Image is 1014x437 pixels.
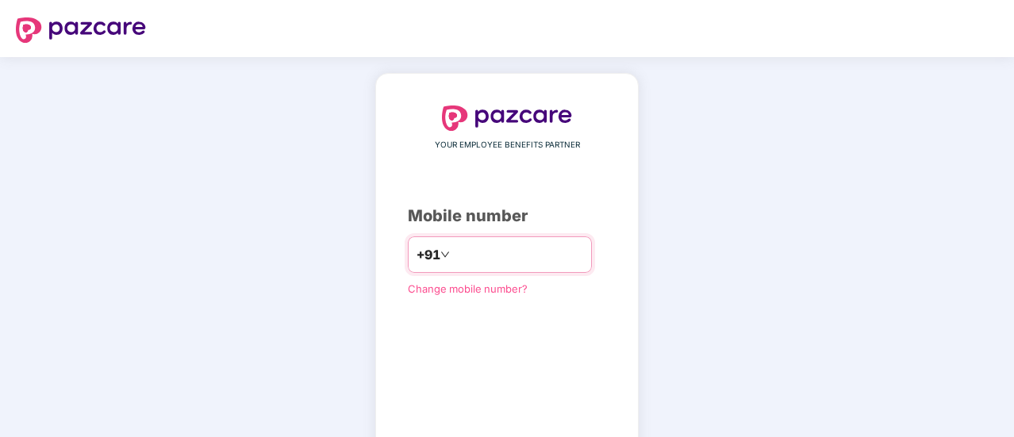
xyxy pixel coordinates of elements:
img: logo [16,17,146,43]
span: +91 [417,245,440,265]
span: YOUR EMPLOYEE BENEFITS PARTNER [435,139,580,151]
span: down [440,250,450,259]
img: logo [442,105,572,131]
div: Mobile number [408,204,606,228]
a: Change mobile number? [408,282,528,295]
